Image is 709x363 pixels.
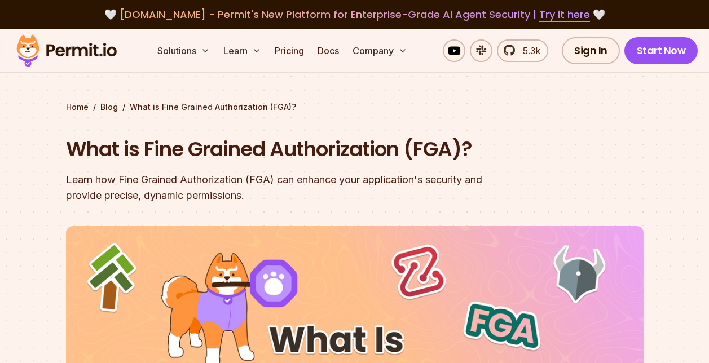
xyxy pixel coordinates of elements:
div: Learn how Fine Grained Authorization (FGA) can enhance your application's security and provide pr... [66,172,499,203]
div: / / [66,101,644,113]
img: Permit logo [11,32,122,70]
a: Pricing [270,39,309,62]
a: Try it here [539,7,590,22]
a: Home [66,101,89,113]
span: 5.3k [516,44,540,57]
a: Docs [313,39,344,62]
div: 🤍 🤍 [27,7,682,23]
a: Start Now [624,37,698,64]
button: Company [348,39,412,62]
h1: What is Fine Grained Authorization (FGA)? [66,135,499,163]
button: Learn [219,39,266,62]
a: Blog [100,101,118,113]
a: 5.3k [497,39,548,62]
button: Solutions [153,39,214,62]
a: Sign In [562,37,620,64]
span: [DOMAIN_NAME] - Permit's New Platform for Enterprise-Grade AI Agent Security | [120,7,590,21]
